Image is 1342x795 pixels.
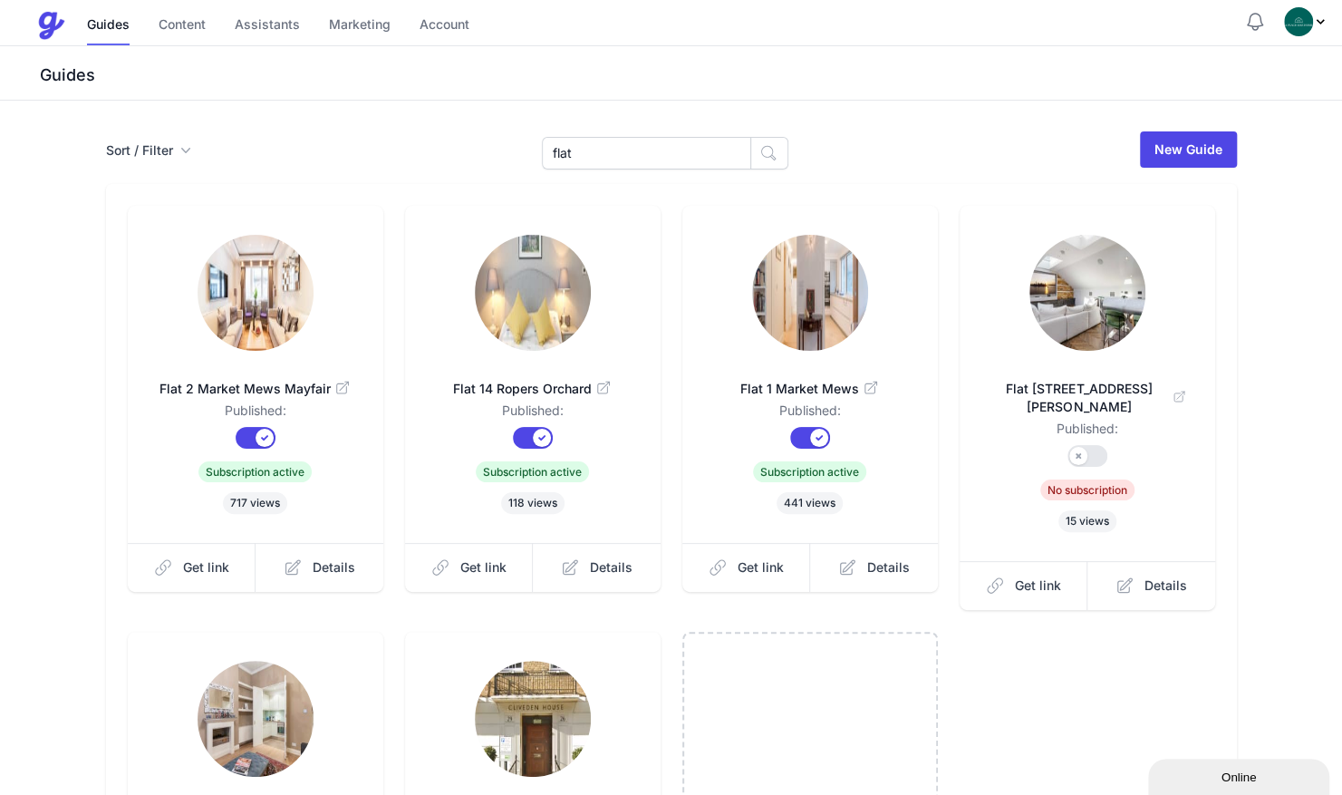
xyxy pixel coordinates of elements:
[1040,480,1134,500] span: No subscription
[87,6,130,45] a: Guides
[711,380,909,398] span: Flat 1 Market Mews
[313,558,355,577] span: Details
[198,461,312,482] span: Subscription active
[157,380,354,398] span: Flat 2 Market Mews Mayfair
[460,558,507,577] span: Get link
[434,380,632,398] span: Flat 14 Ropers Orchard
[475,235,591,351] img: 2s67n29225moh7jmpf08sqzvv4ip
[475,661,591,777] img: 5t2grb20exx957lbx4zy4bmzsyj0
[223,492,287,514] span: 717 views
[682,543,811,592] a: Get link
[989,358,1186,420] a: Flat [STREET_ADDRESS][PERSON_NAME]
[476,461,589,482] span: Subscription active
[128,543,256,592] a: Get link
[434,402,632,427] dd: Published:
[106,141,191,160] button: Sort / Filter
[157,358,354,402] a: Flat 2 Market Mews Mayfair
[256,543,383,592] a: Details
[1144,577,1187,595] span: Details
[752,235,868,351] img: xm3yavlnb4f2c1u8spx8tmgyuana
[1087,561,1215,610] a: Details
[1284,7,1328,36] div: Profile Menu
[1284,7,1313,36] img: oovs19i4we9w73xo0bfpgswpi0cd
[1058,510,1116,532] span: 15 views
[711,358,909,402] a: Flat 1 Market Mews
[1148,755,1333,795] iframe: chat widget
[235,6,300,45] a: Assistants
[738,558,784,577] span: Get link
[810,543,938,592] a: Details
[36,64,1342,86] h3: Guides
[157,402,354,427] dd: Published:
[1244,11,1266,33] button: Notifications
[542,137,751,170] input: Search Guides
[329,6,391,45] a: Marketing
[1140,131,1237,168] a: New Guide
[867,558,910,577] span: Details
[501,492,565,514] span: 118 views
[1029,235,1145,351] img: fg97da14w7gck46guna1jav548s5
[405,543,534,592] a: Get link
[989,420,1186,445] dd: Published:
[36,11,65,40] img: Guestive Guides
[533,543,661,592] a: Details
[960,561,1088,610] a: Get link
[159,6,206,45] a: Content
[711,402,909,427] dd: Published:
[198,661,314,777] img: 76x8fwygccrwjthm15qs645ukzgx
[989,380,1186,416] span: Flat [STREET_ADDRESS][PERSON_NAME]
[434,358,632,402] a: Flat 14 Ropers Orchard
[183,558,229,577] span: Get link
[777,492,843,514] span: 441 views
[590,558,632,577] span: Details
[753,461,866,482] span: Subscription active
[198,235,314,351] img: xcoem7jyjxpu3fgtqe3kd93uc2z7
[1015,577,1061,595] span: Get link
[420,6,469,45] a: Account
